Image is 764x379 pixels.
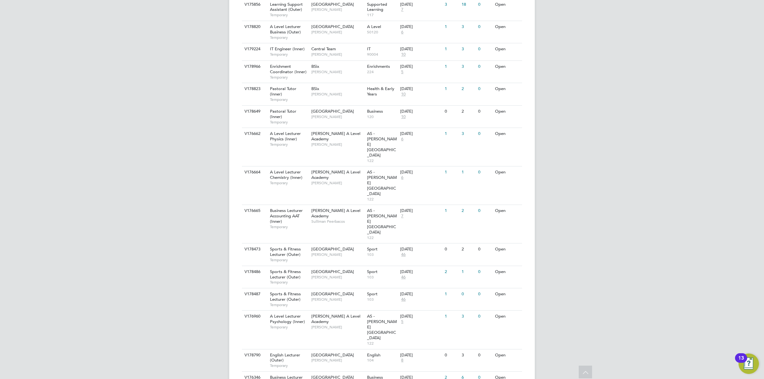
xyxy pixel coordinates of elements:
span: 10 [400,114,407,120]
span: Business [367,109,383,114]
div: V178790 [243,349,265,361]
span: English Lecturer (Outer) [270,352,300,363]
span: [PERSON_NAME] [311,30,364,35]
span: Enrichment Coordinator (Inner) [270,64,307,74]
span: [GEOGRAPHIC_DATA] [311,24,354,29]
div: 13 [738,358,744,366]
div: 0 [477,166,493,178]
div: 2 [460,106,477,117]
div: 1 [443,21,460,33]
span: A Level Lecturer Business (Outer) [270,24,301,35]
span: 103 [367,252,397,257]
div: 2 [443,266,460,278]
span: 122 [367,235,397,240]
span: Sport [367,246,378,252]
span: A Level [367,24,381,29]
span: A Level Lecturer Physics (Inner) [270,131,301,142]
span: AS - [PERSON_NAME][GEOGRAPHIC_DATA] [367,208,397,235]
div: 0 [477,21,493,33]
span: 5 [400,319,404,325]
div: Open [493,83,521,95]
div: 1 [443,43,460,55]
div: 1 [443,311,460,322]
span: English [367,352,380,358]
span: [GEOGRAPHIC_DATA] [311,246,354,252]
span: [PERSON_NAME] [311,142,364,147]
div: Open [493,266,521,278]
div: 1 [443,166,460,178]
span: 46 [400,297,407,302]
span: 120 [367,114,397,119]
div: V178649 [243,106,265,117]
div: Open [493,311,521,322]
div: 1 [443,83,460,95]
span: 10 [400,92,407,97]
span: [PERSON_NAME] A Level Academy [311,131,360,142]
span: Central Team [311,46,336,52]
span: 224 [367,69,397,74]
div: V178820 [243,21,265,33]
span: 7 [400,214,404,219]
span: [PERSON_NAME] A Level Academy [311,313,360,324]
span: Sport [367,291,378,297]
div: V179224 [243,43,265,55]
div: Open [493,61,521,73]
div: V178823 [243,83,265,95]
div: 0 [477,349,493,361]
div: [DATE] [400,269,442,275]
span: [PERSON_NAME] A Level Academy [311,169,360,180]
div: [DATE] [400,24,442,30]
div: Open [493,288,521,300]
span: 6 [400,175,404,180]
div: Open [493,106,521,117]
div: 0 [460,288,477,300]
div: [DATE] [400,314,442,319]
span: 122 [367,341,397,346]
span: Temporary [270,302,308,307]
span: 46 [400,252,407,257]
span: 8 [400,358,404,363]
div: 0 [443,243,460,255]
span: BSix [311,64,319,69]
div: 3 [460,43,477,55]
div: Open [493,128,521,140]
span: Sports & Fitness Lecturer (Outer) [270,291,301,302]
span: Health & Early Years [367,86,394,97]
span: [PERSON_NAME] [311,114,364,119]
div: 1 [443,205,460,217]
div: Open [493,243,521,255]
span: 103 [367,275,397,280]
div: 0 [477,83,493,95]
div: 3 [460,128,477,140]
span: [PERSON_NAME] [311,92,364,97]
span: Temporary [270,224,308,229]
div: [DATE] [400,86,442,92]
div: 1 [443,128,460,140]
div: 0 [477,43,493,55]
button: Open Resource Center, 13 new notifications [739,354,759,374]
div: 0 [443,349,460,361]
span: AS - [PERSON_NAME][GEOGRAPHIC_DATA] [367,169,397,196]
div: V178966 [243,61,265,73]
div: [DATE] [400,353,442,358]
span: Supported Learning [367,2,387,12]
span: [GEOGRAPHIC_DATA] [311,2,354,7]
div: 3 [460,21,477,33]
span: [PERSON_NAME] A Level Academy [311,208,360,219]
div: Open [493,205,521,217]
div: 3 [460,311,477,322]
span: A Level Lecturer Chemistry (Inner) [270,169,302,180]
span: Enrichments [367,64,390,69]
span: 122 [367,197,397,202]
div: 1 [443,61,460,73]
div: [DATE] [400,2,442,7]
div: Open [493,166,521,178]
span: Temporary [270,52,308,57]
div: [DATE] [400,291,442,297]
span: 104 [367,358,397,363]
div: 0 [477,266,493,278]
span: Temporary [270,325,308,330]
div: 0 [477,61,493,73]
span: [PERSON_NAME] [311,69,364,74]
span: 46 [400,275,407,280]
